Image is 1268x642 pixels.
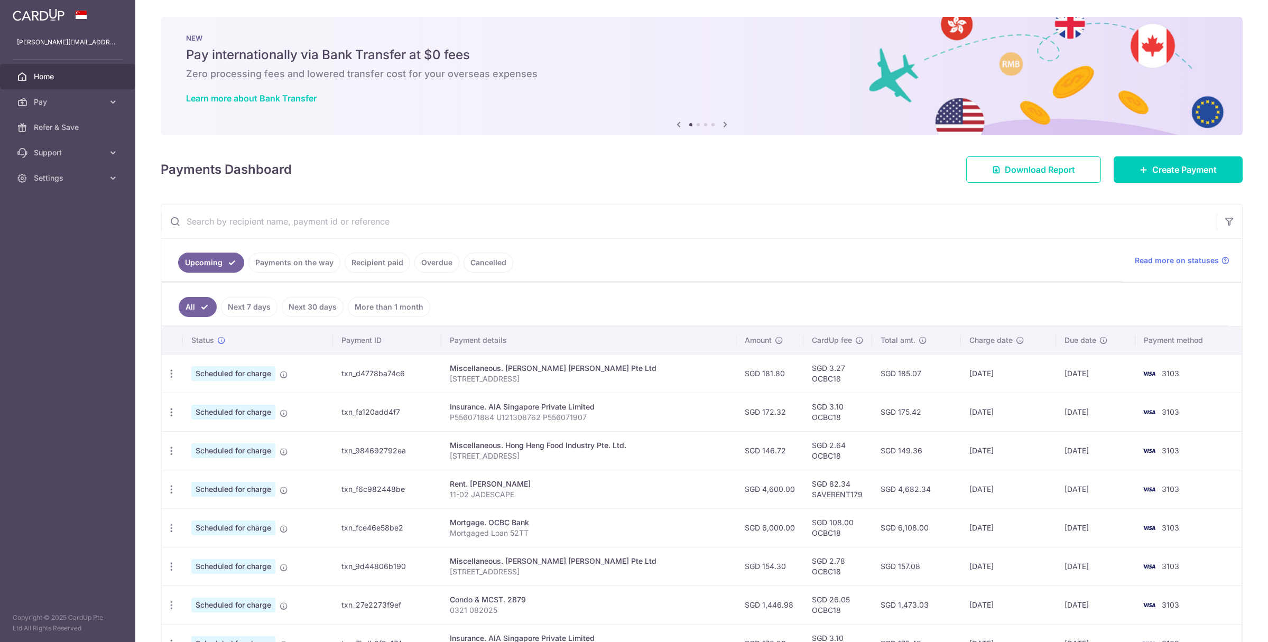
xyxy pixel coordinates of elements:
[414,253,459,273] a: Overdue
[803,431,872,470] td: SGD 2.64 OCBC18
[803,508,872,547] td: SGD 108.00 OCBC18
[961,508,1056,547] td: [DATE]
[450,556,728,566] div: Miscellaneous. [PERSON_NAME] [PERSON_NAME] Pte Ltd
[961,393,1056,431] td: [DATE]
[736,508,803,547] td: SGD 6,000.00
[881,335,915,346] span: Total amt.
[745,335,772,346] span: Amount
[191,405,275,420] span: Scheduled for charge
[1135,255,1219,266] span: Read more on statuses
[191,366,275,381] span: Scheduled for charge
[178,253,244,273] a: Upcoming
[872,393,961,431] td: SGD 175.42
[872,508,961,547] td: SGD 6,108.00
[13,8,64,21] img: CardUp
[1152,163,1217,176] span: Create Payment
[1162,446,1179,455] span: 3103
[1135,327,1242,354] th: Payment method
[450,528,728,538] p: Mortgaged Loan 52TT
[333,431,441,470] td: txn_984692792ea
[17,37,118,48] p: [PERSON_NAME][EMAIL_ADDRESS][DOMAIN_NAME]
[1162,407,1179,416] span: 3103
[450,566,728,577] p: [STREET_ADDRESS]
[1056,508,1136,547] td: [DATE]
[34,71,104,82] span: Home
[736,354,803,393] td: SGD 181.80
[450,517,728,528] div: Mortgage. OCBC Bank
[736,393,803,431] td: SGD 172.32
[1139,599,1160,611] img: Bank Card
[333,547,441,585] td: txn_9d44806b190
[345,253,410,273] a: Recipient paid
[1056,470,1136,508] td: [DATE]
[191,482,275,497] span: Scheduled for charge
[450,363,728,374] div: Miscellaneous. [PERSON_NAME] [PERSON_NAME] Pte Ltd
[969,335,1013,346] span: Charge date
[161,17,1243,135] img: Bank transfer banner
[34,147,104,158] span: Support
[450,374,728,384] p: [STREET_ADDRESS]
[34,97,104,107] span: Pay
[961,470,1056,508] td: [DATE]
[34,122,104,133] span: Refer & Save
[348,297,430,317] a: More than 1 month
[1065,335,1096,346] span: Due date
[1139,406,1160,418] img: Bank Card
[1139,560,1160,573] img: Bank Card
[441,327,737,354] th: Payment details
[961,354,1056,393] td: [DATE]
[1162,523,1179,532] span: 3103
[1162,369,1179,378] span: 3103
[803,393,872,431] td: SGD 3.10 OCBC18
[736,585,803,624] td: SGD 1,446.98
[464,253,513,273] a: Cancelled
[1162,485,1179,494] span: 3103
[1139,367,1160,380] img: Bank Card
[803,470,872,508] td: SGD 82.34 SAVERENT179
[872,547,961,585] td: SGD 157.08
[161,160,292,179] h4: Payments Dashboard
[450,440,728,451] div: Miscellaneous. Hong Heng Food Industry Pte. Ltd.
[333,470,441,508] td: txn_f6c982448be
[450,412,728,423] p: P556071884 U121308762 P556071907
[1135,255,1229,266] a: Read more on statuses
[736,470,803,508] td: SGD 4,600.00
[191,598,275,612] span: Scheduled for charge
[1005,163,1075,176] span: Download Report
[450,605,728,616] p: 0321 082025
[282,297,344,317] a: Next 30 days
[161,204,1217,238] input: Search by recipient name, payment id or reference
[186,68,1217,80] h6: Zero processing fees and lowered transfer cost for your overseas expenses
[1056,354,1136,393] td: [DATE]
[872,431,961,470] td: SGD 149.36
[186,46,1217,63] h5: Pay internationally via Bank Transfer at $0 fees
[961,547,1056,585] td: [DATE]
[1056,431,1136,470] td: [DATE]
[961,585,1056,624] td: [DATE]
[736,547,803,585] td: SGD 154.30
[736,431,803,470] td: SGD 146.72
[191,335,214,346] span: Status
[1162,562,1179,571] span: 3103
[872,585,961,624] td: SGD 1,473.03
[966,156,1101,183] a: Download Report
[872,470,961,508] td: SGD 4,682.34
[186,34,1217,42] p: NEW
[450,451,728,461] p: [STREET_ADDRESS]
[1162,600,1179,609] span: 3103
[333,508,441,547] td: txn_fce46e58be2
[191,443,275,458] span: Scheduled for charge
[179,297,217,317] a: All
[812,335,852,346] span: CardUp fee
[450,594,728,605] div: Condo & MCST. 2879
[221,297,277,317] a: Next 7 days
[333,327,441,354] th: Payment ID
[248,253,340,273] a: Payments on the way
[1139,483,1160,496] img: Bank Card
[803,547,872,585] td: SGD 2.78 OCBC18
[961,431,1056,470] td: [DATE]
[333,393,441,431] td: txn_fa120add4f7
[450,489,728,500] p: 11-02 JADESCAPE
[1114,156,1243,183] a: Create Payment
[333,354,441,393] td: txn_d4778ba74c6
